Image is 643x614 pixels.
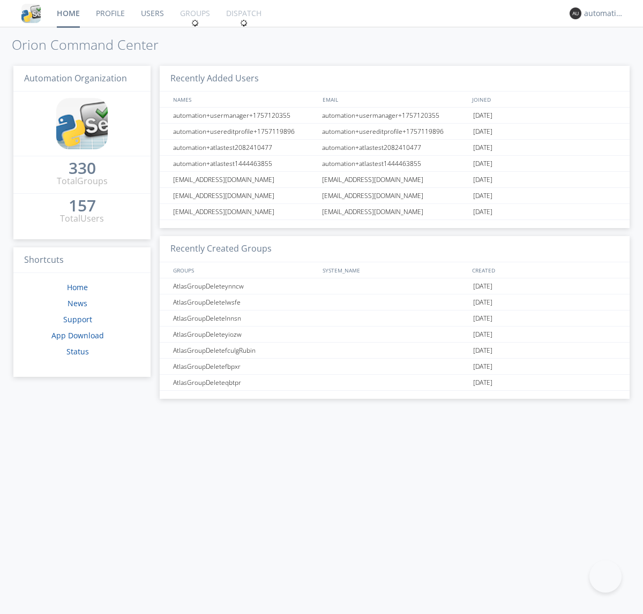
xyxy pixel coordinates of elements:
div: 330 [69,163,96,173]
div: AtlasGroupDeletefculgRubin [170,343,319,358]
a: [EMAIL_ADDRESS][DOMAIN_NAME][EMAIL_ADDRESS][DOMAIN_NAME][DATE] [160,204,630,220]
div: AtlasGroupDeleteyiozw [170,327,319,342]
span: [DATE] [473,156,492,172]
div: automation+usermanager+1757120355 [319,108,470,123]
div: SYSTEM_NAME [320,262,469,278]
div: AtlasGroupDeletelwsfe [170,294,319,310]
div: automation+atlastest1444463855 [170,156,319,171]
div: JOINED [469,92,619,107]
h3: Shortcuts [13,247,151,274]
span: [DATE] [473,359,492,375]
div: AtlasGroupDeleteqbtpr [170,375,319,390]
a: [EMAIL_ADDRESS][DOMAIN_NAME][EMAIL_ADDRESS][DOMAIN_NAME][DATE] [160,172,630,188]
img: cddb5a64eb264b2086981ab96f4c1ba7 [21,4,41,23]
span: [DATE] [473,278,492,294]
a: AtlasGroupDeleteqbtpr[DATE] [160,375,630,391]
div: [EMAIL_ADDRESS][DOMAIN_NAME] [170,188,319,203]
span: [DATE] [473,108,492,124]
span: [DATE] [473,375,492,391]
div: automation+atlastest2082410477 [319,140,470,155]
div: 157 [69,200,96,211]
span: [DATE] [473,294,492,310]
div: automation+atlastest2082410477 [170,140,319,155]
a: automation+atlastest2082410477automation+atlastest2082410477[DATE] [160,140,630,156]
div: automation+usermanager+1757120355 [170,108,319,123]
a: 330 [69,163,96,175]
div: automation+atlastest1444463855 [319,156,470,171]
div: Total Users [60,213,104,225]
div: Total Groups [57,175,108,187]
div: [EMAIL_ADDRESS][DOMAIN_NAME] [319,172,470,187]
span: [DATE] [473,172,492,188]
div: [EMAIL_ADDRESS][DOMAIN_NAME] [170,172,319,187]
span: [DATE] [473,204,492,220]
div: GROUPS [170,262,317,278]
a: 157 [69,200,96,213]
span: [DATE] [473,140,492,156]
a: automation+usermanager+1757120355automation+usermanager+1757120355[DATE] [160,108,630,124]
div: [EMAIL_ADDRESS][DOMAIN_NAME] [319,188,470,203]
a: [EMAIL_ADDRESS][DOMAIN_NAME][EMAIL_ADDRESS][DOMAIN_NAME][DATE] [160,188,630,204]
div: [EMAIL_ADDRESS][DOMAIN_NAME] [319,204,470,219]
img: cddb5a64eb264b2086981ab96f4c1ba7 [56,98,108,149]
a: News [68,298,87,308]
div: AtlasGroupDeletelnnsn [170,310,319,326]
a: Status [66,346,89,357]
a: App Download [51,330,104,340]
a: Home [67,282,88,292]
div: AtlasGroupDeleteynncw [170,278,319,294]
img: 373638.png [570,7,581,19]
a: Support [63,314,92,324]
span: [DATE] [473,343,492,359]
a: AtlasGroupDeletelnnsn[DATE] [160,310,630,327]
span: [DATE] [473,327,492,343]
a: AtlasGroupDeletefculgRubin[DATE] [160,343,630,359]
div: CREATED [469,262,619,278]
span: [DATE] [473,188,492,204]
h3: Recently Created Groups [160,236,630,262]
h3: Recently Added Users [160,66,630,92]
div: NAMES [170,92,317,107]
img: spin.svg [191,19,199,27]
img: spin.svg [240,19,248,27]
span: [DATE] [473,124,492,140]
div: automation+atlas0022 [584,8,624,19]
a: AtlasGroupDeletefbpxr[DATE] [160,359,630,375]
iframe: Toggle Customer Support [589,560,622,593]
a: automation+usereditprofile+1757119896automation+usereditprofile+1757119896[DATE] [160,124,630,140]
a: AtlasGroupDeletelwsfe[DATE] [160,294,630,310]
span: Automation Organization [24,72,127,84]
a: AtlasGroupDeleteyiozw[DATE] [160,327,630,343]
div: AtlasGroupDeletefbpxr [170,359,319,374]
div: automation+usereditprofile+1757119896 [319,124,470,139]
a: automation+atlastest1444463855automation+atlastest1444463855[DATE] [160,156,630,172]
span: [DATE] [473,310,492,327]
div: automation+usereditprofile+1757119896 [170,124,319,139]
a: AtlasGroupDeleteynncw[DATE] [160,278,630,294]
div: EMAIL [320,92,469,107]
div: [EMAIL_ADDRESS][DOMAIN_NAME] [170,204,319,219]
